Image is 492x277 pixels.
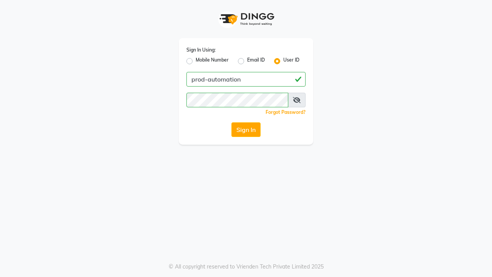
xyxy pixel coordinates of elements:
[186,93,288,107] input: Username
[196,57,229,66] label: Mobile Number
[186,72,306,87] input: Username
[283,57,299,66] label: User ID
[231,122,261,137] button: Sign In
[266,109,306,115] a: Forgot Password?
[186,47,216,53] label: Sign In Using:
[215,8,277,30] img: logo1.svg
[247,57,265,66] label: Email ID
